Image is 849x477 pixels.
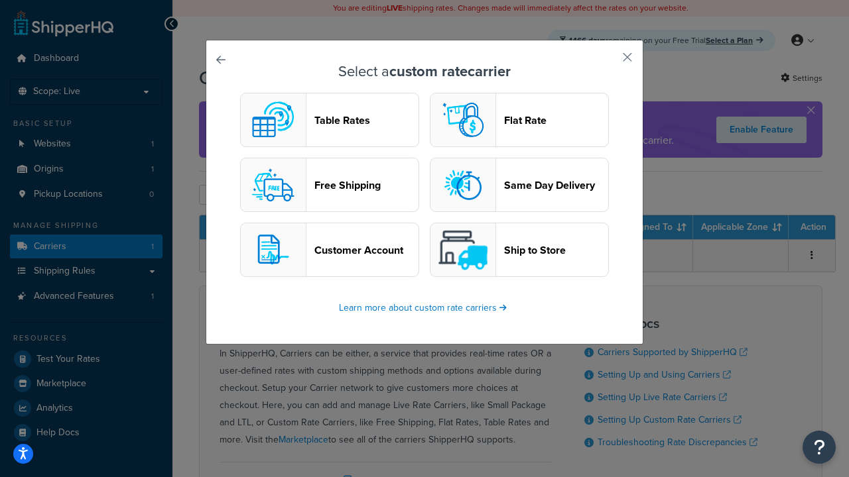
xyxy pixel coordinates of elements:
[504,179,608,191] header: Same Day Delivery
[314,244,419,256] header: Customer Account
[504,244,608,256] header: Ship to Store
[247,93,300,146] img: custom logo
[314,114,419,127] header: Table Rates
[430,223,609,277] button: shipToStore logoShip to Store
[240,93,419,147] button: custom logoTable Rates
[339,301,510,315] a: Learn more about custom rate carriers
[803,431,836,464] button: Open Resource Center
[436,223,490,276] img: shipToStore logo
[436,158,490,211] img: sameday logo
[240,223,419,277] button: customerAccount logoCustomer Account
[430,93,609,147] button: flat logoFlat Rate
[389,60,511,82] strong: custom rate carrier
[436,93,490,146] img: flat logo
[314,179,419,191] header: Free Shipping
[240,158,419,212] button: free logoFree Shipping
[430,158,609,212] button: sameday logoSame Day Delivery
[247,158,300,211] img: free logo
[247,223,300,276] img: customerAccount logo
[504,114,608,127] header: Flat Rate
[239,64,610,79] h3: Select a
